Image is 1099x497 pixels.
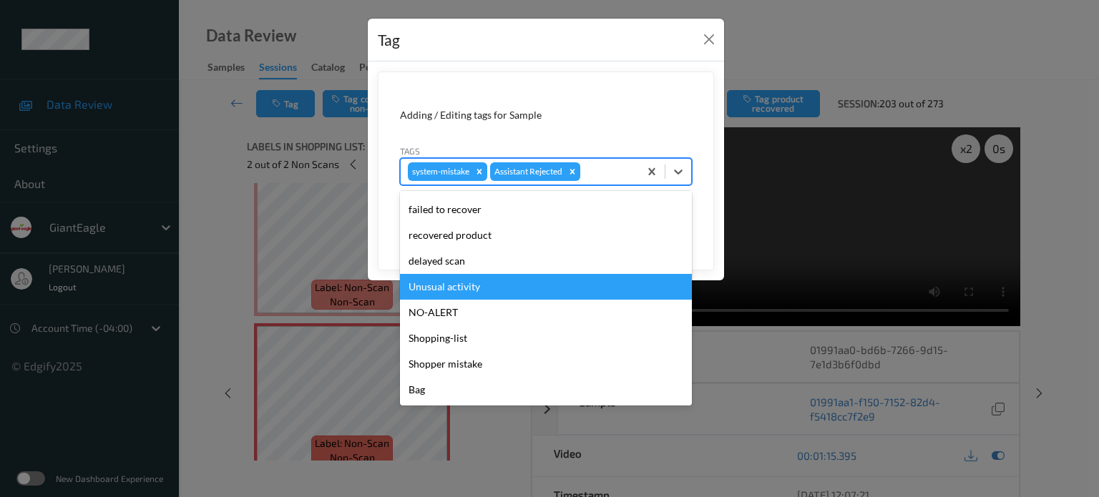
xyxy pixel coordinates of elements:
button: Close [699,29,719,49]
label: Tags [400,144,420,157]
div: failed to recover [400,197,692,222]
div: Tag [378,29,400,51]
div: Remove system-mistake [472,162,487,181]
div: Bag [400,377,692,403]
div: NO-ALERT [400,300,692,325]
div: Adding / Editing tags for Sample [400,108,692,122]
div: system-mistake [408,162,472,181]
div: recovered product [400,222,692,248]
div: Remove Assistant Rejected [565,162,580,181]
div: Shopper mistake [400,351,692,377]
div: Shopping-list [400,325,692,351]
div: Assistant Rejected [490,162,565,181]
div: Unusual activity [400,274,692,300]
div: delayed scan [400,248,692,274]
